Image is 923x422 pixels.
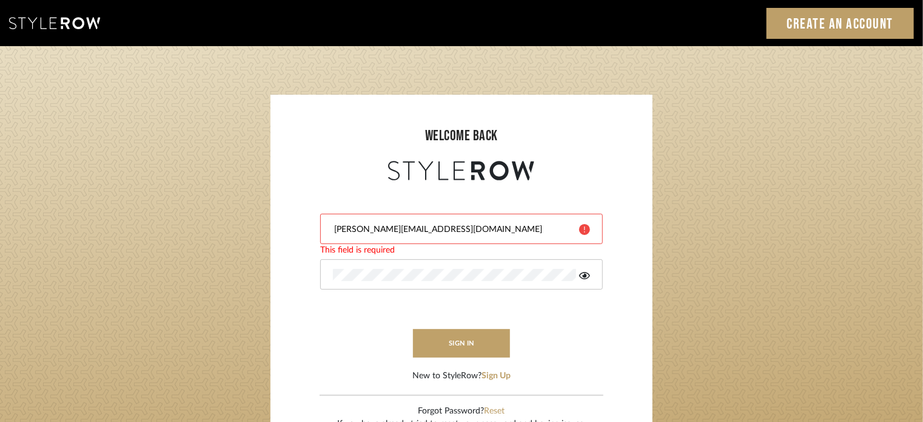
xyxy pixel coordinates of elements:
button: sign in [413,329,510,358]
button: Sign Up [482,370,511,383]
div: Forgot Password? [338,405,586,418]
div: welcome back [283,125,640,147]
button: Reset [485,405,505,418]
div: This field is required [320,244,603,257]
a: Create an Account [767,8,915,39]
div: New to StyleRow? [412,370,511,383]
input: Email Address [333,223,570,236]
